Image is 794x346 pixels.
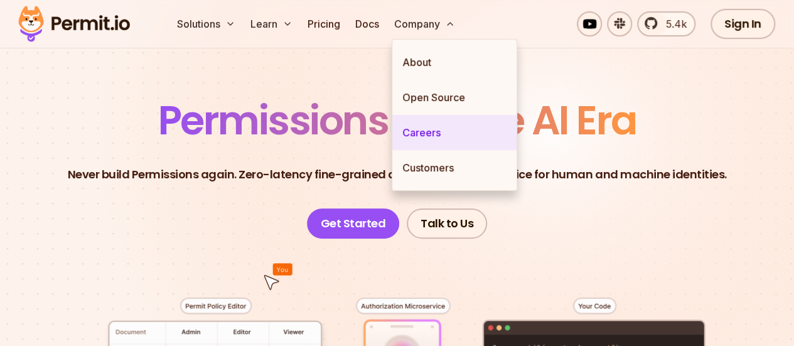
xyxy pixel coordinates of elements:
[407,208,487,239] a: Talk to Us
[637,11,695,36] a: 5.4k
[711,9,775,39] a: Sign In
[68,166,727,183] p: Never build Permissions again. Zero-latency fine-grained authorization as a service for human and...
[350,11,384,36] a: Docs
[658,16,687,31] span: 5.4k
[392,115,517,150] a: Careers
[392,45,517,80] a: About
[172,11,240,36] button: Solutions
[392,80,517,115] a: Open Source
[389,11,460,36] button: Company
[392,150,517,185] a: Customers
[307,208,400,239] a: Get Started
[303,11,345,36] a: Pricing
[13,3,136,45] img: Permit logo
[245,11,298,36] button: Learn
[158,92,636,148] span: Permissions for The AI Era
